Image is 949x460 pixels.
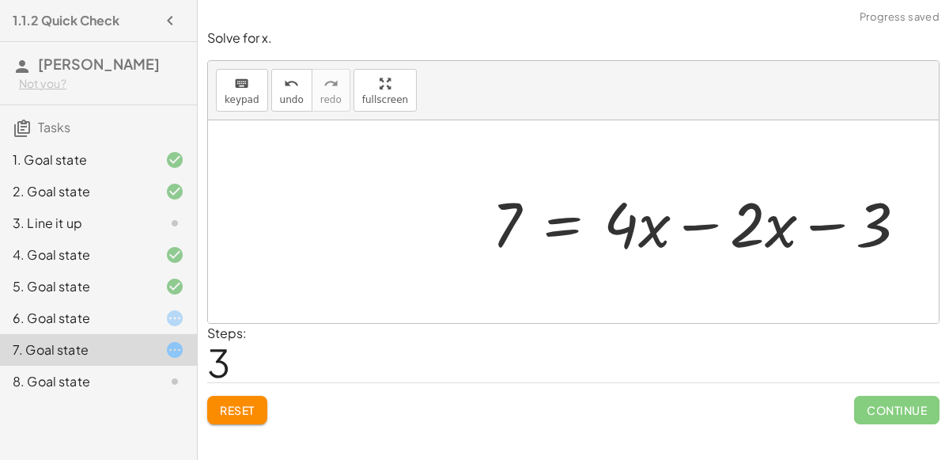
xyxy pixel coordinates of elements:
i: Task not started. [165,214,184,233]
div: 5. Goal state [13,277,140,296]
span: redo [320,94,342,105]
p: Solve for x. [207,29,940,48]
div: 8. Goal state [13,372,140,391]
span: undo [280,94,304,105]
h4: 1.1.2 Quick Check [13,11,119,30]
div: 7. Goal state [13,340,140,359]
span: Progress saved [860,10,940,25]
div: 2. Goal state [13,182,140,201]
span: 3 [207,338,230,386]
i: redo [323,74,338,93]
i: keyboard [234,74,249,93]
i: Task finished and correct. [165,245,184,264]
div: 3. Line it up [13,214,140,233]
i: Task started. [165,340,184,359]
i: Task started. [165,309,184,328]
span: Reset [220,403,255,417]
span: fullscreen [362,94,408,105]
button: undoundo [271,69,312,112]
span: Tasks [38,119,70,135]
i: Task finished and correct. [165,277,184,296]
label: Steps: [207,325,247,341]
div: 4. Goal state [13,245,140,264]
button: Reset [207,396,267,424]
span: [PERSON_NAME] [38,55,160,73]
button: keyboardkeypad [216,69,268,112]
div: 1. Goal state [13,150,140,169]
i: Task finished and correct. [165,182,184,201]
i: Task finished and correct. [165,150,184,169]
i: Task not started. [165,372,184,391]
button: redoredo [312,69,350,112]
i: undo [284,74,299,93]
span: keypad [225,94,259,105]
button: fullscreen [354,69,417,112]
div: Not you? [19,76,184,92]
div: 6. Goal state [13,309,140,328]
